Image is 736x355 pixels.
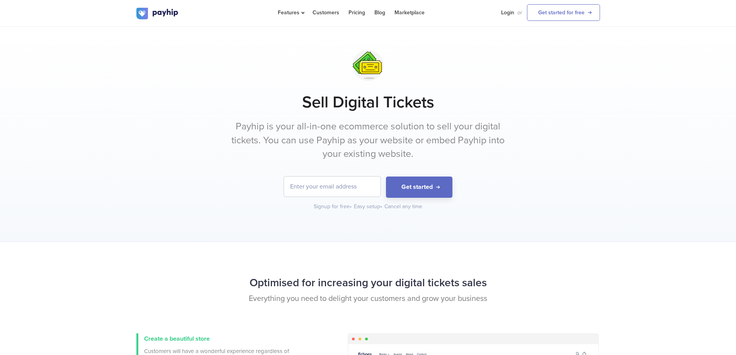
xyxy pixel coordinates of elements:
h2: Optimised for increasing your digital tickets sales [136,273,600,293]
a: Get started for free [527,4,600,21]
img: logo.svg [136,8,179,19]
p: Payhip is your all-in-one ecommerce solution to sell your digital tickets. You can use Payhip as ... [223,120,513,161]
span: Features [278,9,303,16]
button: Get started [386,177,452,198]
input: Enter your email address [284,177,381,197]
p: Everything you need to delight your customers and grow your business [136,293,600,304]
span: • [350,203,352,210]
h1: Sell Digital Tickets [136,93,600,112]
span: • [380,203,382,210]
div: Cancel any time [384,203,422,211]
span: Create a beautiful store [144,335,210,343]
div: Easy setup [354,203,383,211]
div: Signup for free [314,203,352,211]
img: svg+xml;utf8,%3Csvg%20viewBox%3D%220%200%20100%20100%22%20xmlns%3D%22http%3A%2F%2Fwww.w3.org%2F20... [348,46,388,85]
